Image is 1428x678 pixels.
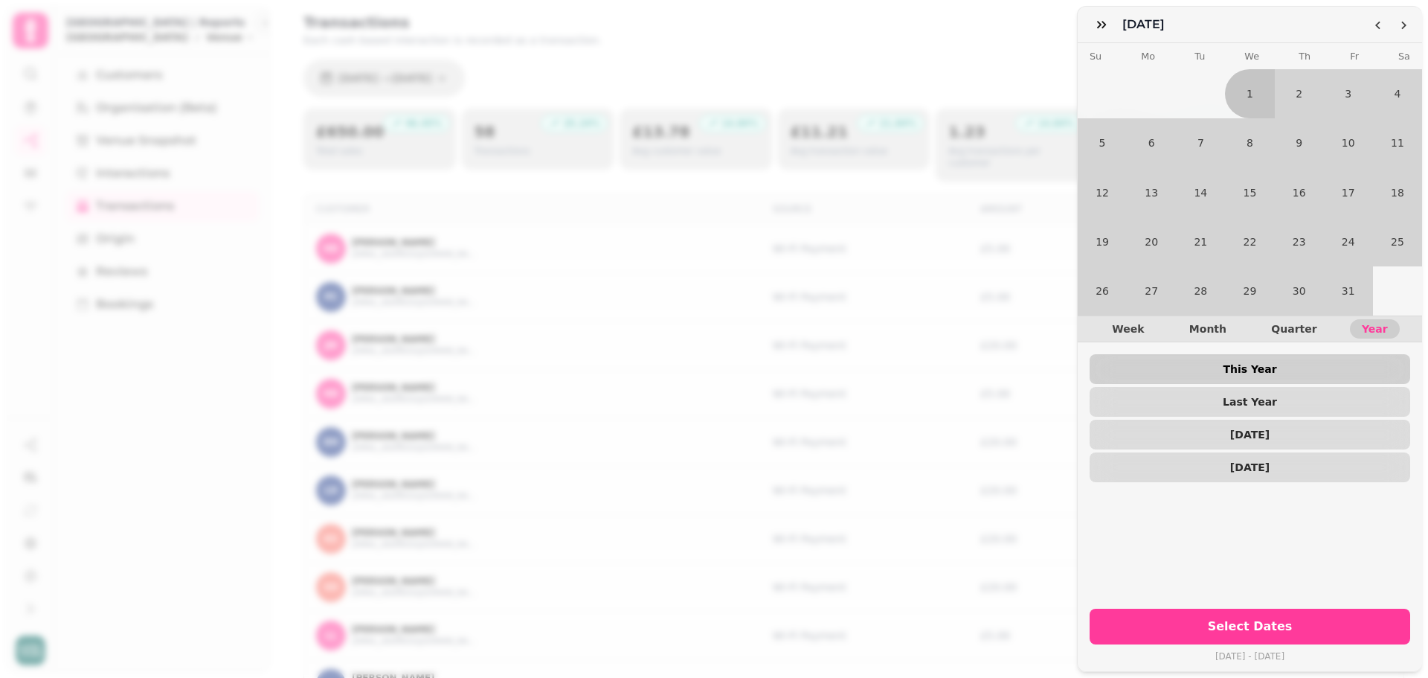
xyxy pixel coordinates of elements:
[1107,621,1392,633] span: Select Dates
[1127,217,1176,266] button: Monday, January 20th, 2025, selected
[1362,324,1388,334] span: Year
[1101,364,1398,374] span: This Year
[1275,69,1324,118] button: Thursday, January 2nd, 2025, selected
[1271,324,1316,334] span: Quarter
[1127,266,1176,316] button: Monday, January 27th, 2025, selected
[1176,217,1225,266] button: Tuesday, January 21st, 2025, selected
[1225,168,1274,217] button: Wednesday, January 15th, 2025, selected
[1373,168,1422,217] button: Saturday, January 18th, 2025, selected
[1177,319,1238,339] button: Month
[1324,118,1373,167] button: Friday, January 10th, 2025, selected
[1127,168,1176,217] button: Monday, January 13th, 2025, selected
[1127,118,1176,167] button: Monday, January 6th, 2025, selected
[1141,43,1155,69] th: Monday
[1350,319,1400,339] button: Year
[1225,118,1274,167] button: Wednesday, January 8th, 2025, selected
[1391,13,1416,38] button: Go to the Next Month
[1122,16,1171,33] h3: [DATE]
[1078,43,1422,316] table: January 2025
[1100,319,1156,339] button: Week
[1078,168,1127,217] button: Sunday, January 12th, 2025, selected
[1078,118,1127,167] button: Sunday, January 5th, 2025, selected
[1299,43,1310,69] th: Thursday
[1373,69,1422,118] button: Saturday, January 4th, 2025, selected
[1324,266,1373,316] button: Friday, January 31st, 2025, selected
[1225,266,1274,316] button: Wednesday, January 29th, 2025, selected
[1090,420,1410,450] button: [DATE]
[1176,168,1225,217] button: Tuesday, January 14th, 2025, selected
[1324,69,1373,118] button: Friday, January 3rd, 2025, selected
[1225,69,1274,118] button: Wednesday, January 1st, 2025, selected
[1194,43,1205,69] th: Tuesday
[1225,217,1274,266] button: Wednesday, January 22nd, 2025, selected
[1373,118,1422,167] button: Saturday, January 11th, 2025, selected
[1350,43,1359,69] th: Friday
[1398,43,1410,69] th: Saturday
[1090,452,1410,482] button: [DATE]
[1101,462,1398,473] span: [DATE]
[1090,43,1101,69] th: Sunday
[1078,266,1127,316] button: Sunday, January 26th, 2025, selected
[1324,217,1373,266] button: Friday, January 24th, 2025, selected
[1176,266,1225,316] button: Tuesday, January 28th, 2025, selected
[1189,324,1226,334] span: Month
[1366,13,1391,38] button: Go to the Previous Month
[1259,319,1328,339] button: Quarter
[1101,429,1398,440] span: [DATE]
[1101,397,1398,407] span: Last Year
[1373,217,1422,266] button: Saturday, January 25th, 2025, selected
[1324,168,1373,217] button: Friday, January 17th, 2025, selected
[1090,387,1410,417] button: Last Year
[1275,266,1324,316] button: Thursday, January 30th, 2025, selected
[1090,647,1410,665] p: [DATE] - [DATE]
[1176,118,1225,167] button: Tuesday, January 7th, 2025, selected
[1112,324,1144,334] span: Week
[1090,354,1410,384] button: This Year
[1244,43,1259,69] th: Wednesday
[1078,217,1127,266] button: Sunday, January 19th, 2025, selected
[1275,118,1324,167] button: Thursday, January 9th, 2025, selected
[1090,609,1410,645] button: Select Dates
[1275,217,1324,266] button: Thursday, January 23rd, 2025, selected
[1275,168,1324,217] button: Thursday, January 16th, 2025, selected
